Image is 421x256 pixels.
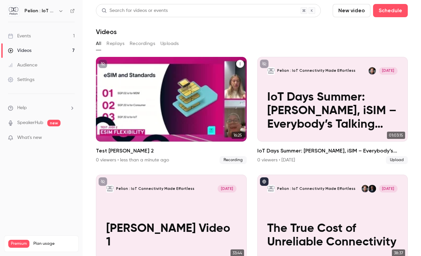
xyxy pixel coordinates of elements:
button: Recordings [130,38,155,49]
button: unpublished [260,60,269,68]
span: [DATE] [379,185,398,192]
div: Settings [8,76,34,83]
img: IoT Days Summer: eSIM, iSIM – Everybody’s Talking Subscriber Identity Modules [267,67,275,75]
img: The True Cost of Unreliable Connectivity [267,185,275,192]
a: IoT Days Summer: eSIM, iSIM – Everybody’s Talking Subscriber Identity ModulesPelion : IoT Connect... [257,57,408,164]
li: IoT Days Summer: eSIM, iSIM – Everybody’s Talking Subscriber Identity Modules [257,57,408,164]
img: Pelion : IoT Connectivity Made Effortless [8,6,19,16]
button: unpublished [99,177,107,186]
span: [DATE] [379,67,398,75]
button: All [96,38,101,49]
div: Audience [8,62,37,68]
p: [PERSON_NAME] Video 1 [106,222,236,249]
iframe: Noticeable Trigger [67,135,75,141]
img: Alan Tait [361,185,369,192]
li: Test Judi 2 [96,57,247,164]
span: Plan usage [33,241,74,246]
button: Uploads [160,38,179,49]
a: SpeakerHub [17,119,43,126]
p: Pelion : IoT Connectivity Made Effortless [277,68,356,73]
p: IoT Days Summer: [PERSON_NAME], iSIM – Everybody’s Talking Subscriber Identity Modules [267,91,398,132]
h2: IoT Days Summer: [PERSON_NAME], iSIM – Everybody’s Talking Subscriber Identity Modules [257,147,408,155]
li: help-dropdown-opener [8,105,75,111]
span: [DATE] [218,185,236,192]
button: New video [333,4,370,17]
h1: Videos [96,28,117,36]
p: Pelion : IoT Connectivity Made Effortless [277,186,356,192]
div: Videos [8,47,31,54]
span: 16:25 [232,132,244,139]
button: published [260,177,269,186]
h2: Test [PERSON_NAME] 2 [96,147,247,155]
a: 16:25Test [PERSON_NAME] 20 viewers • less than a minute agoRecording [96,57,247,164]
div: Search for videos or events [102,7,168,14]
span: Help [17,105,27,111]
div: 0 viewers • [DATE] [257,157,295,163]
p: The True Cost of Unreliable Connectivity [267,222,398,249]
button: Replays [106,38,124,49]
span: new [47,120,61,126]
h6: Pelion : IoT Connectivity Made Effortless [24,8,56,14]
div: Events [8,33,31,39]
img: Fredrik Stålbrand [368,185,376,192]
div: 0 viewers • less than a minute ago [96,157,169,163]
span: 01:03:15 [387,132,405,139]
span: What's new [17,134,42,141]
img: Alan Tait [368,67,376,75]
span: Upload [386,156,408,164]
button: Schedule [373,4,408,17]
span: Recording [220,156,247,164]
section: Videos [96,4,408,252]
img: Alan Video 1 [106,185,114,192]
span: Premium [8,240,29,248]
p: Pelion : IoT Connectivity Made Effortless [116,186,194,192]
button: unpublished [99,60,107,68]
